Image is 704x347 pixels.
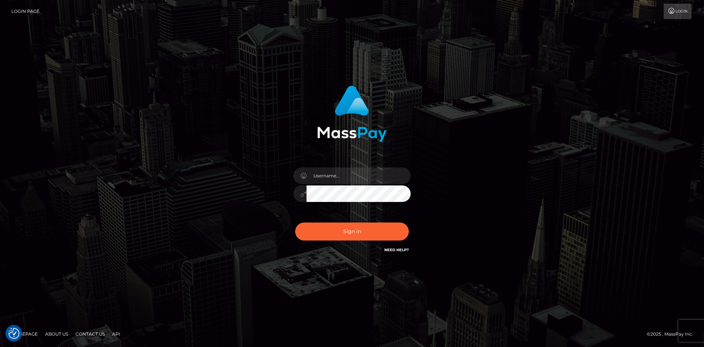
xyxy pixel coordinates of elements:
[109,328,123,340] a: API
[11,4,40,19] a: Login Page
[317,86,387,142] img: MassPay Login
[384,247,409,252] a: Need Help?
[8,328,41,340] a: Homepage
[42,328,71,340] a: About Us
[295,223,409,241] button: Sign in
[647,330,698,338] div: © 2025 , MassPay Inc.
[307,167,411,184] input: Username...
[8,328,19,339] img: Revisit consent button
[73,328,108,340] a: Contact Us
[8,328,19,339] button: Consent Preferences
[664,4,692,19] a: Login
